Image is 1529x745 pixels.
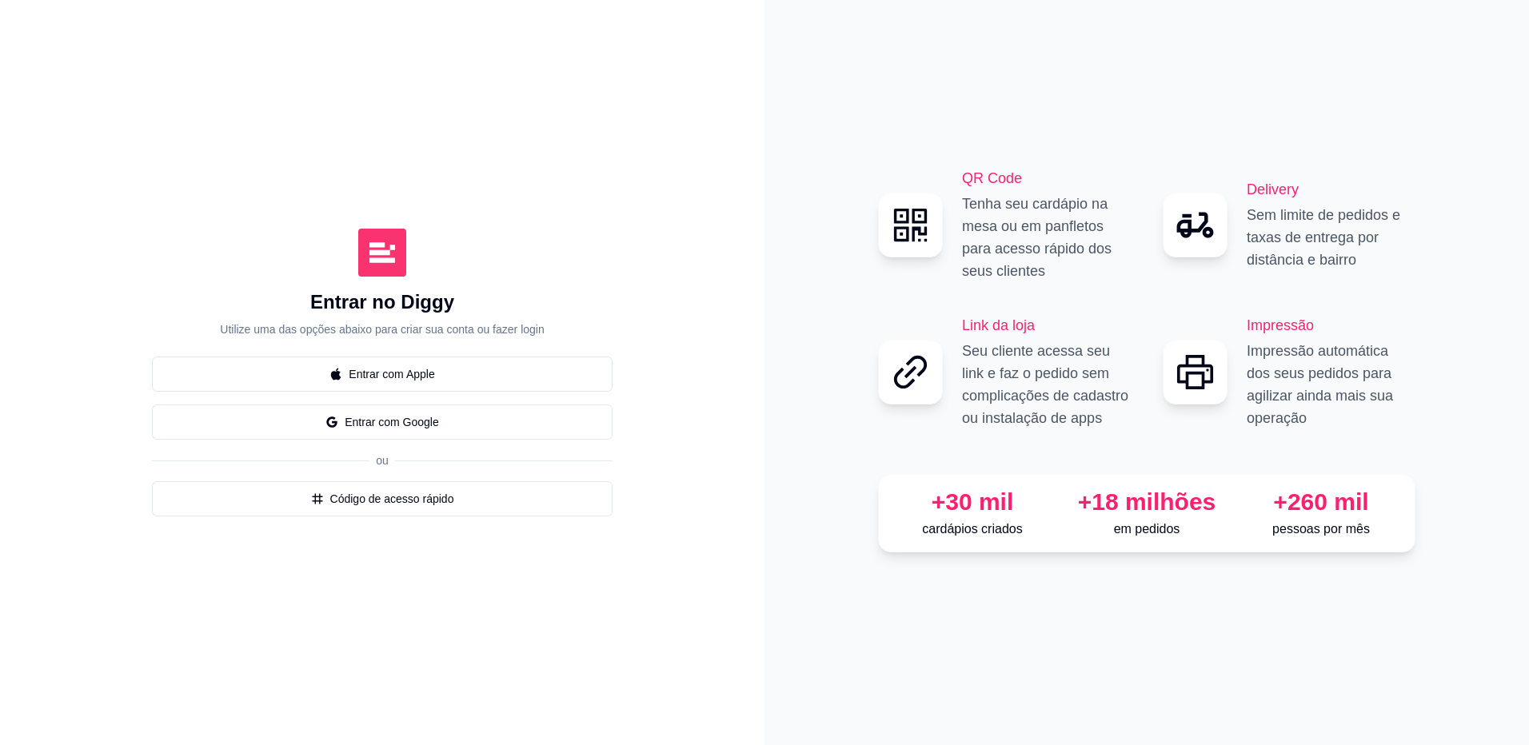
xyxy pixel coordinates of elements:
span: ou [369,454,395,467]
h2: Link da loja [962,314,1131,337]
p: cardápios criados [892,520,1053,539]
p: Utilize uma das opções abaixo para criar sua conta ou fazer login [220,321,544,337]
p: Seu cliente acessa seu link e faz o pedido sem complicações de cadastro ou instalação de apps [962,340,1131,429]
p: Sem limite de pedidos e taxas de entrega por distância e bairro [1247,204,1415,271]
p: pessoas por mês [1240,520,1402,539]
h1: Entrar no Diggy [310,289,454,315]
span: google [325,416,338,428]
h2: Delivery [1247,178,1415,201]
p: Impressão automática dos seus pedidos para agilizar ainda mais sua operação [1247,340,1415,429]
button: googleEntrar com Google [152,404,613,440]
div: +30 mil [892,488,1053,516]
button: appleEntrar com Apple [152,357,613,392]
span: apple [329,368,342,380]
div: +260 mil [1240,488,1402,516]
h2: QR Code [962,167,1131,189]
p: Tenha seu cardápio na mesa ou em panfletos para acesso rápido dos seus clientes [962,193,1131,282]
img: Diggy [358,229,406,277]
button: numberCódigo de acesso rápido [152,481,613,516]
div: +18 milhões [1066,488,1228,516]
p: em pedidos [1066,520,1228,539]
h2: Impressão [1247,314,1415,337]
span: number [311,492,324,505]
